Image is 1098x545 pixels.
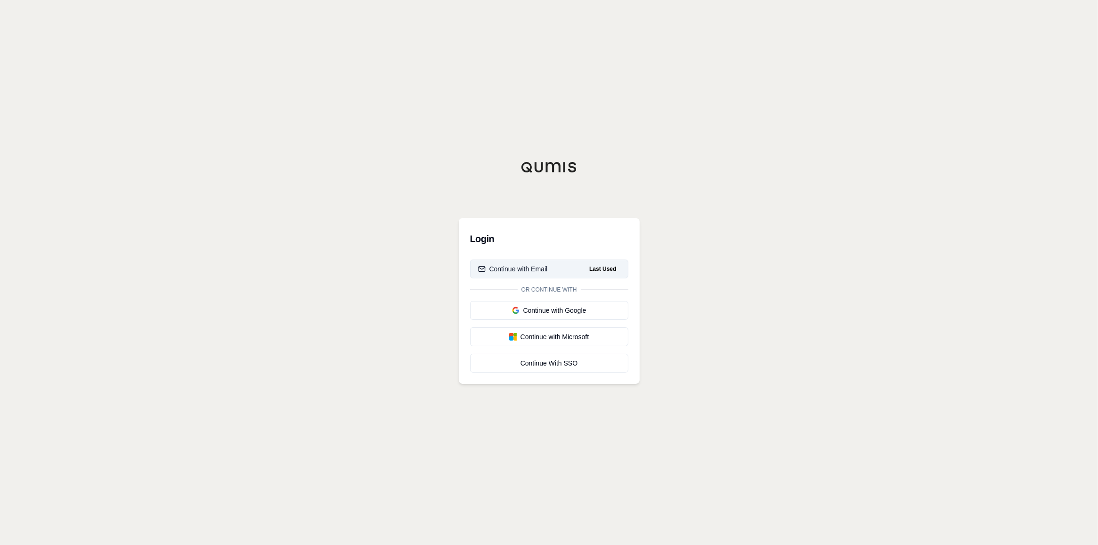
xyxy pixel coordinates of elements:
button: Continue with Microsoft [470,327,628,346]
span: Or continue with [518,286,581,293]
img: Qumis [521,162,577,173]
div: Continue with Email [478,264,548,274]
div: Continue with Google [478,306,620,315]
div: Continue with Microsoft [478,332,620,342]
a: Continue With SSO [470,354,628,373]
div: Continue With SSO [478,358,620,368]
button: Continue with EmailLast Used [470,260,628,278]
h3: Login [470,229,628,248]
span: Last Used [586,263,620,275]
button: Continue with Google [470,301,628,320]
